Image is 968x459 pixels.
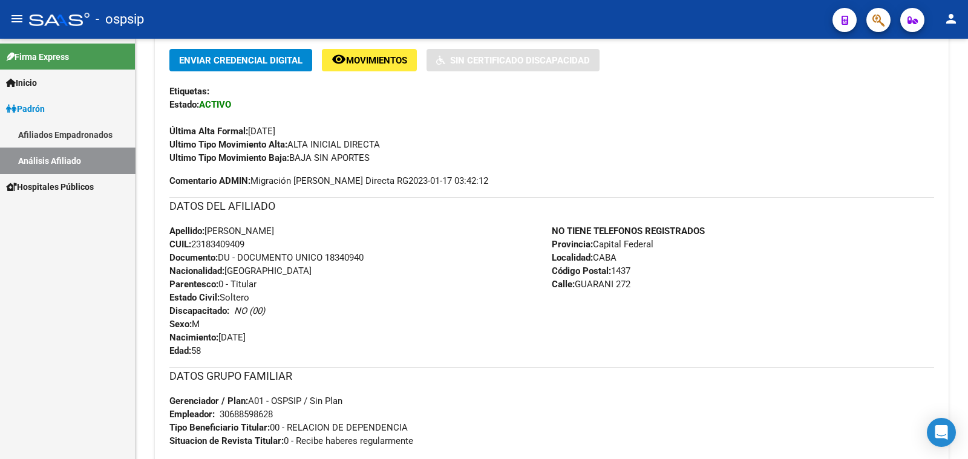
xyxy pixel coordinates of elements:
strong: Ultimo Tipo Movimiento Baja: [169,152,289,163]
strong: Discapacitado: [169,305,229,316]
mat-icon: person [944,11,958,26]
mat-icon: menu [10,11,24,26]
button: Movimientos [322,49,417,71]
strong: Tipo Beneficiario Titular: [169,422,270,433]
span: BAJA SIN APORTES [169,152,370,163]
span: Sin Certificado Discapacidad [450,55,590,66]
strong: Localidad: [552,252,593,263]
div: Open Intercom Messenger [927,418,956,447]
span: A01 - OSPSIP / Sin Plan [169,396,342,406]
span: Migración [PERSON_NAME] Directa RG2023-01-17 03:42:12 [169,174,488,187]
mat-icon: remove_red_eye [332,52,346,67]
strong: Estado: [169,99,199,110]
strong: Ultimo Tipo Movimiento Alta: [169,139,287,150]
span: [GEOGRAPHIC_DATA] [169,265,312,276]
span: [DATE] [169,126,275,137]
strong: Documento: [169,252,218,263]
strong: Sexo: [169,319,192,330]
strong: Comentario ADMIN: [169,175,250,186]
strong: Provincia: [552,239,593,250]
span: Hospitales Públicos [6,180,94,194]
strong: Nacimiento: [169,332,218,343]
span: [DATE] [169,332,246,343]
strong: Calle: [552,279,575,290]
span: 00 - RELACION DE DEPENDENCIA [169,422,408,433]
div: 30688598628 [220,408,273,421]
span: CABA [552,252,616,263]
span: Capital Federal [552,239,653,250]
span: DU - DOCUMENTO UNICO 18340940 [169,252,364,263]
span: - ospsip [96,6,144,33]
span: Firma Express [6,50,69,63]
strong: Empleador: [169,409,215,420]
strong: Parentesco: [169,279,218,290]
h3: DATOS GRUPO FAMILIAR [169,368,934,385]
strong: Código Postal: [552,265,611,276]
strong: Gerenciador / Plan: [169,396,248,406]
span: Inicio [6,76,37,90]
strong: Situacion de Revista Titular: [169,435,284,446]
strong: Apellido: [169,226,204,236]
strong: Nacionalidad: [169,265,224,276]
strong: CUIL: [169,239,191,250]
span: 1437 [552,265,630,276]
span: [PERSON_NAME] [169,226,274,236]
span: 58 [169,345,201,356]
span: Soltero [169,292,249,303]
span: 23183409409 [169,239,244,250]
button: Sin Certificado Discapacidad [427,49,600,71]
h3: DATOS DEL AFILIADO [169,198,934,215]
strong: Edad: [169,345,191,356]
span: Movimientos [346,55,407,66]
span: 0 - Recibe haberes regularmente [169,435,413,446]
span: M [169,319,200,330]
i: NO (00) [234,305,265,316]
strong: Etiquetas: [169,86,209,97]
button: Enviar Credencial Digital [169,49,312,71]
span: 0 - Titular [169,279,257,290]
span: ALTA INICIAL DIRECTA [169,139,380,150]
strong: Última Alta Formal: [169,126,248,137]
strong: Estado Civil: [169,292,220,303]
strong: NO TIENE TELEFONOS REGISTRADOS [552,226,705,236]
strong: ACTIVO [199,99,231,110]
span: Enviar Credencial Digital [179,55,302,66]
span: GUARANI 272 [552,279,630,290]
span: Padrón [6,102,45,116]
